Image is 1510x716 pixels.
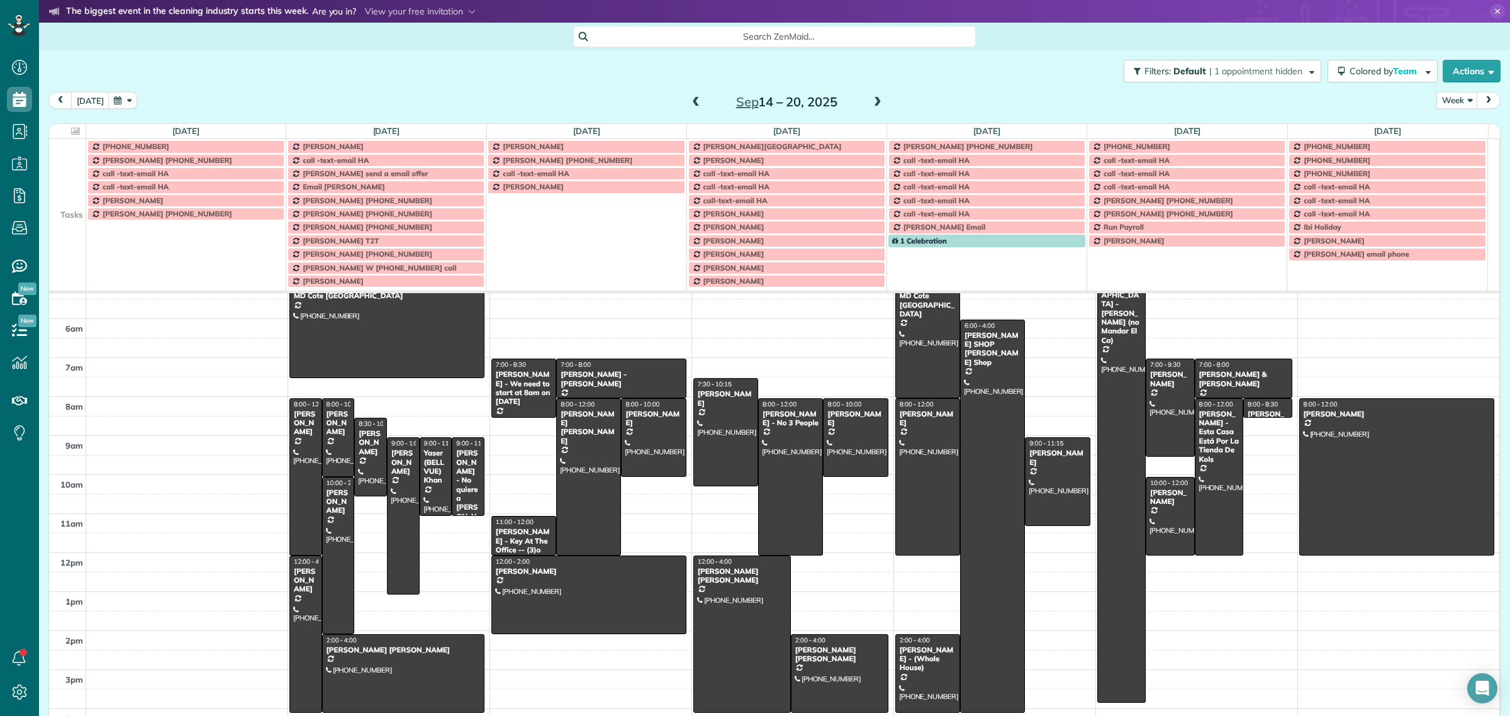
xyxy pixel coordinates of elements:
span: [PERSON_NAME] T2T [303,236,379,245]
span: 11:00 - 12:00 [496,518,534,526]
span: | 1 appointment hidden [1209,65,1302,77]
span: call -text-email HA [903,209,970,218]
span: call -text-email HA [503,169,569,178]
div: [PERSON_NAME] [625,410,682,428]
span: call -text-email HA [1104,169,1170,178]
span: 6am [65,323,83,333]
div: [PERSON_NAME] - No quiere a [PERSON_NAME] [456,449,481,530]
span: 8:00 - 12:00 [561,400,595,408]
div: MD Cote [GEOGRAPHIC_DATA] [293,291,481,300]
div: [PERSON_NAME] SHOP [PERSON_NAME] Shop [964,331,1021,367]
div: MD Cote [GEOGRAPHIC_DATA] [899,291,956,318]
span: 2pm [65,635,83,646]
span: call -text-email HA [103,182,169,191]
a: [DATE] [573,126,600,136]
span: 5am [65,284,83,294]
a: Filters: Default | 1 appointment hidden [1117,60,1321,82]
span: [PERSON_NAME] [1104,236,1165,245]
span: 10am [60,479,83,489]
span: call -text-email HA [903,182,970,191]
span: [PERSON_NAME] [PHONE_NUMBER] [103,155,232,165]
span: call -text-email HA [1104,182,1170,191]
span: 9:00 - 11:00 [456,439,490,447]
span: 6:00 - 4:00 [965,322,995,330]
a: [DATE] [773,126,800,136]
span: call -text-email HA [903,196,970,205]
span: [PERSON_NAME] Email [903,222,986,232]
span: 9:00 - 11:00 [424,439,458,447]
span: 8:00 - 12:00 [900,400,934,408]
div: [PERSON_NAME] - Esta Casa Está Por La Tienda De Kols [1199,410,1239,464]
span: 7:30 - 10:15 [698,380,732,388]
div: [PERSON_NAME] [827,410,884,428]
span: 8:00 - 10:00 [327,400,361,408]
span: 7:00 - 9:30 [1150,361,1180,369]
span: 2:00 - 4:00 [795,636,825,644]
span: call-text-email HA [703,196,768,205]
span: 10:00 - 12:00 [1150,479,1188,487]
span: [PHONE_NUMBER] [1304,169,1370,178]
span: call -text-email HA [1304,209,1370,218]
span: [PERSON_NAME] [503,142,564,151]
span: 9:00 - 11:15 [1029,439,1063,447]
div: Yaser (BELLVUE) Khan [423,449,449,485]
span: Email [PERSON_NAME] [303,182,385,191]
div: [PERSON_NAME] & [PERSON_NAME] [1199,370,1289,388]
span: [PERSON_NAME] [PHONE_NUMBER] [303,196,432,205]
div: [PERSON_NAME] AND [PERSON_NAME] [1247,410,1288,455]
span: [PERSON_NAME] [PHONE_NUMBER] [1104,196,1233,205]
span: [PERSON_NAME] [703,155,764,165]
span: Default [1173,65,1207,77]
span: [PHONE_NUMBER] [103,142,169,151]
div: [PERSON_NAME] [1149,370,1190,388]
span: 8am [65,401,83,411]
span: Colored by [1350,65,1421,77]
div: [PERSON_NAME] [PERSON_NAME] [795,646,885,664]
span: 8:00 - 12:00 [1304,400,1338,408]
a: [DATE] [1374,126,1401,136]
div: [PERSON_NAME] [1303,410,1490,418]
span: 12:00 - 4:00 [294,557,328,566]
a: [DATE] [1174,126,1201,136]
span: 1 Celebration [892,236,947,245]
span: 7am [65,362,83,372]
span: 8:00 - 10:00 [827,400,861,408]
span: New [18,315,36,327]
span: [PERSON_NAME] [703,209,764,218]
span: Run Payroll [1104,222,1144,232]
span: 10:00 - 2:00 [327,479,361,487]
span: New [18,282,36,295]
span: [PERSON_NAME] [PHONE_NUMBER] [103,209,232,218]
span: 8:00 - 10:00 [625,400,659,408]
div: [PERSON_NAME] [326,410,351,437]
span: [PERSON_NAME][GEOGRAPHIC_DATA] [703,142,842,151]
span: [PHONE_NUMBER] [1304,155,1370,165]
span: [PERSON_NAME] W [PHONE_NUMBER] call [303,263,456,272]
span: call -text-email HA [103,169,169,178]
span: [PERSON_NAME] [703,263,764,272]
span: 8:00 - 12:00 [294,400,328,408]
span: 11am [60,518,83,529]
span: Sep [736,94,759,109]
span: Are you in? [312,5,357,19]
span: [PERSON_NAME] [PHONE_NUMBER] [303,249,432,259]
div: [DEMOGRAPHIC_DATA] - [PERSON_NAME] (no Mandar El Ca) [1101,281,1142,345]
div: Open Intercom Messenger [1467,673,1497,703]
button: prev [48,92,72,109]
span: [PERSON_NAME] [PHONE_NUMBER] [303,209,432,218]
span: 12:00 - 4:00 [698,557,732,566]
div: [PERSON_NAME] - We need to start at 8am on [DATE] [495,370,552,406]
div: [PERSON_NAME] [495,567,683,576]
span: 7:00 - 8:30 [496,361,526,369]
a: [DATE] [973,126,1000,136]
span: call -text-email HA [703,182,769,191]
span: Team [1393,65,1419,77]
span: [PERSON_NAME] [303,142,364,151]
span: 1pm [65,596,83,607]
span: [PERSON_NAME] [1304,236,1365,245]
div: [PERSON_NAME] [358,429,383,456]
div: [PERSON_NAME] - (Whole House) [899,646,956,673]
div: [PERSON_NAME] [697,389,754,408]
a: [DATE] [373,126,400,136]
span: [PHONE_NUMBER] [1304,142,1370,151]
